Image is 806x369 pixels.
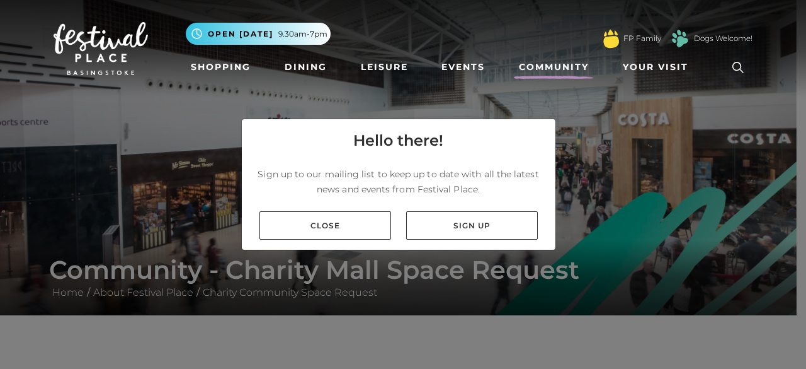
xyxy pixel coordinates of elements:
[623,61,688,74] span: Your Visit
[280,56,332,79] a: Dining
[623,33,661,44] a: FP Family
[618,56,700,79] a: Your Visit
[694,33,752,44] a: Dogs Welcome!
[406,211,538,240] a: Sign up
[259,211,391,240] a: Close
[186,56,256,79] a: Shopping
[208,28,273,40] span: Open [DATE]
[353,129,443,152] h4: Hello there!
[436,56,490,79] a: Events
[252,167,545,197] p: Sign up to our mailing list to keep up to date with all the latest news and events from Festival ...
[356,56,413,79] a: Leisure
[514,56,594,79] a: Community
[54,22,148,75] img: Festival Place Logo
[186,23,331,45] button: Open [DATE] 9.30am-7pm
[278,28,327,40] span: 9.30am-7pm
